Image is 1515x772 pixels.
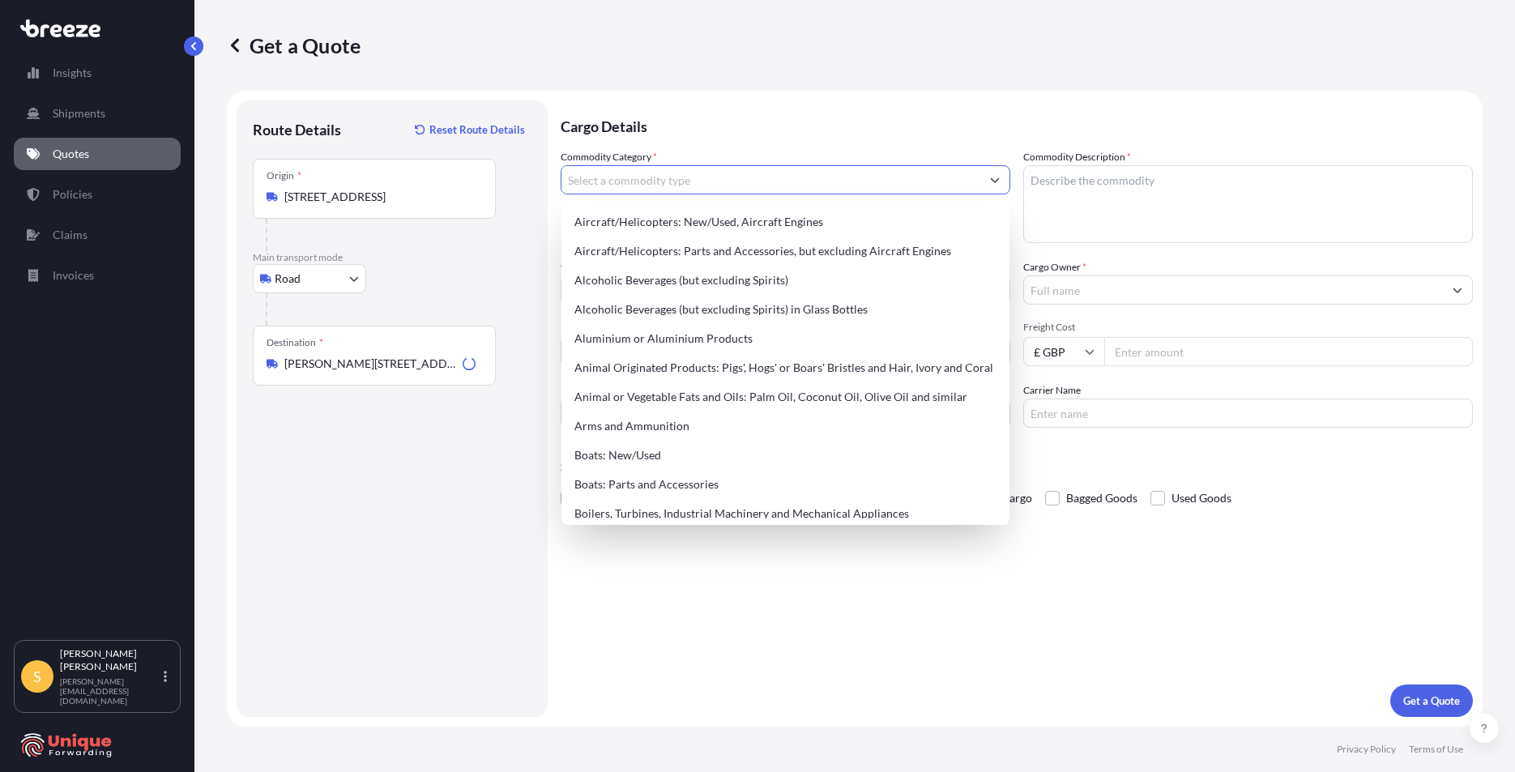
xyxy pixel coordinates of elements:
[20,732,113,758] img: organization-logo
[568,237,1003,266] div: Aircraft/Helicopters: Parts and Accessories, but excluding Aircraft Engines
[53,227,87,243] p: Claims
[561,382,642,399] label: Booking Reference
[53,65,92,81] p: Insights
[1403,693,1460,709] p: Get a Quote
[253,264,366,293] button: Select transport
[568,382,1003,412] div: Animal or Vegetable Fats and Oils: Palm Oil, Coconut Oil, Olive Oil and similar
[1443,275,1472,305] button: Show suggestions
[253,251,531,264] p: Main transport mode
[1024,275,1443,305] input: Full name
[1337,743,1396,756] p: Privacy Policy
[561,399,1010,428] input: Your internal reference
[253,120,341,139] p: Route Details
[1023,149,1131,165] label: Commodity Description
[1023,259,1086,275] label: Cargo Owner
[568,441,1003,470] div: Boats: New/Used
[568,266,1003,295] div: Alcoholic Beverages (but excluding Spirits)
[227,32,361,58] p: Get a Quote
[53,105,105,122] p: Shipments
[1104,337,1473,366] input: Enter amount
[275,271,301,287] span: Road
[568,207,1003,237] div: Aircraft/Helicopters: New/Used, Aircraft Engines
[568,353,1003,382] div: Animal Originated Products: Pigs', Hogs' or Boars' Bristles and Hair, Ivory and Coral
[568,470,1003,499] div: Boats: Parts and Accessories
[561,100,1473,149] p: Cargo Details
[568,324,1003,353] div: Aluminium or Aluminium Products
[1066,486,1137,510] span: Bagged Goods
[1023,382,1081,399] label: Carrier Name
[1409,743,1463,756] p: Terms of Use
[1023,321,1473,334] span: Freight Cost
[60,647,160,673] p: [PERSON_NAME] [PERSON_NAME]
[429,122,525,138] p: Reset Route Details
[568,499,1003,528] div: Boilers, Turbines, Industrial Machinery and Mechanical Appliances
[463,357,476,370] div: Loading
[1171,486,1231,510] span: Used Goods
[561,259,1010,272] span: Commodity Value
[980,165,1009,194] button: Show suggestions
[1023,399,1473,428] input: Enter name
[284,356,456,372] input: Destination
[568,412,1003,441] div: Arms and Ammunition
[561,165,980,194] input: Select a commodity type
[561,460,1473,473] p: Special Conditions
[267,169,301,182] div: Origin
[267,336,323,349] div: Destination
[568,295,1003,324] div: Alcoholic Beverages (but excluding Spirits) in Glass Bottles
[53,146,89,162] p: Quotes
[60,676,160,706] p: [PERSON_NAME][EMAIL_ADDRESS][DOMAIN_NAME]
[53,186,92,203] p: Policies
[33,668,41,685] span: S
[53,267,94,284] p: Invoices
[561,321,609,337] span: Load Type
[284,189,476,205] input: Origin
[561,149,657,165] label: Commodity Category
